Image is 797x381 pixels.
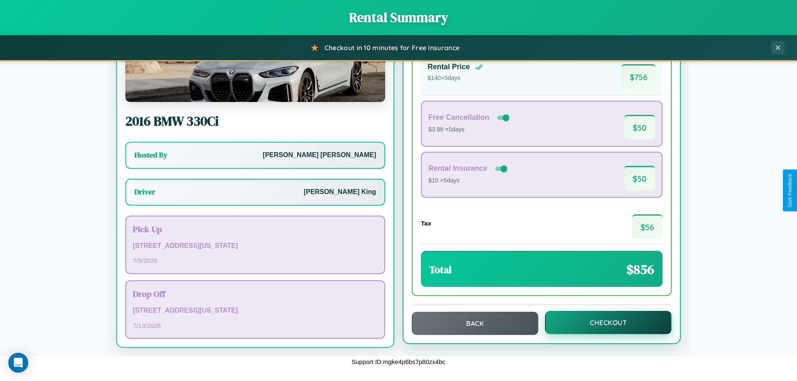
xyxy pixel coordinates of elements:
span: $ 756 [621,64,656,89]
h3: Pick Up [133,223,378,235]
span: Checkout in 10 minutes for Free Insurance [325,44,460,52]
p: 7 / 13 / 2026 [133,320,378,331]
h2: 2016 BMW 330Ci [125,112,385,130]
h4: Tax [421,220,431,227]
h3: Driver [134,187,155,197]
p: [PERSON_NAME] King [304,186,376,198]
h3: Drop Off [133,288,378,300]
p: 7 / 8 / 2026 [133,255,378,266]
span: $ 56 [632,214,663,239]
button: Back [412,312,538,335]
span: $ 50 [624,115,655,139]
p: $3.99 × 5 days [428,124,511,135]
p: $10 × 5 days [428,175,509,186]
span: $ 856 [626,260,654,279]
h3: Hosted By [134,150,167,160]
h4: Rental Price [428,63,470,71]
span: $ 50 [624,166,655,190]
p: [PERSON_NAME] [PERSON_NAME] [263,149,376,161]
h3: Total [429,263,452,277]
button: Checkout [545,311,672,334]
p: [STREET_ADDRESS][US_STATE] [133,240,378,252]
h1: Rental Summary [8,8,789,27]
div: Open Intercom Messenger [8,353,28,373]
p: $ 140 × 5 days [428,73,483,84]
h4: Free Cancellation [428,113,489,122]
h4: Rental Insurance [428,164,487,173]
p: Support ID: mgke4p6bs7p80zx4bc [352,356,445,367]
div: Give Feedback [787,174,793,207]
p: [STREET_ADDRESS][US_STATE] [133,305,378,317]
